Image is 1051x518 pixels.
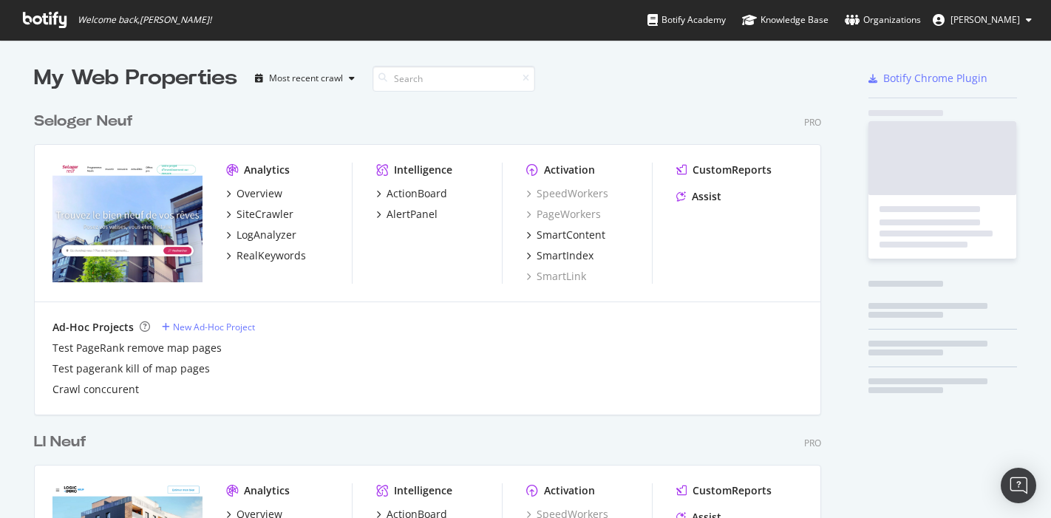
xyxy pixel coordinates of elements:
[804,437,821,449] div: Pro
[376,186,447,201] a: ActionBoard
[692,189,721,204] div: Assist
[387,207,438,222] div: AlertPanel
[804,116,821,129] div: Pro
[373,66,535,92] input: Search
[647,13,726,27] div: Botify Academy
[226,228,296,242] a: LogAnalyzer
[52,382,139,397] a: Crawl conccurent
[544,163,595,177] div: Activation
[845,13,921,27] div: Organizations
[78,14,211,26] span: Welcome back, [PERSON_NAME] !
[52,163,203,282] img: selogerneuf.com
[921,8,1044,32] button: [PERSON_NAME]
[376,207,438,222] a: AlertPanel
[676,189,721,204] a: Assist
[34,111,139,132] a: Seloger Neuf
[742,13,829,27] div: Knowledge Base
[883,71,987,86] div: Botify Chrome Plugin
[526,186,608,201] a: SpeedWorkers
[394,163,452,177] div: Intelligence
[676,483,772,498] a: CustomReports
[226,248,306,263] a: RealKeywords
[34,432,92,453] a: LI Neuf
[52,341,222,355] a: Test PageRank remove map pages
[676,163,772,177] a: CustomReports
[34,64,237,93] div: My Web Properties
[387,186,447,201] div: ActionBoard
[526,207,601,222] a: PageWorkers
[950,13,1020,26] span: Jean-Baptiste Picot
[226,186,282,201] a: Overview
[693,483,772,498] div: CustomReports
[526,248,593,263] a: SmartIndex
[537,228,605,242] div: SmartContent
[269,74,343,83] div: Most recent crawl
[52,361,210,376] a: Test pagerank kill of map pages
[52,320,134,335] div: Ad-Hoc Projects
[237,248,306,263] div: RealKeywords
[526,269,586,284] a: SmartLink
[244,483,290,498] div: Analytics
[237,228,296,242] div: LogAnalyzer
[226,207,293,222] a: SiteCrawler
[34,432,86,453] div: LI Neuf
[1001,468,1036,503] div: Open Intercom Messenger
[162,321,255,333] a: New Ad-Hoc Project
[249,67,361,90] button: Most recent crawl
[244,163,290,177] div: Analytics
[526,228,605,242] a: SmartContent
[394,483,452,498] div: Intelligence
[173,321,255,333] div: New Ad-Hoc Project
[868,71,987,86] a: Botify Chrome Plugin
[544,483,595,498] div: Activation
[237,186,282,201] div: Overview
[537,248,593,263] div: SmartIndex
[34,111,133,132] div: Seloger Neuf
[237,207,293,222] div: SiteCrawler
[693,163,772,177] div: CustomReports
